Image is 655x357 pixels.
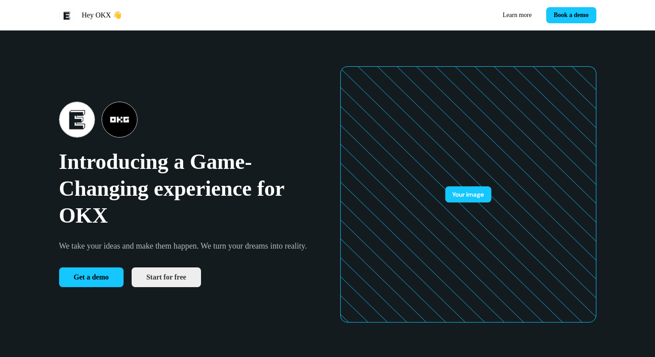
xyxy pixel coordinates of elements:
p: Introducing a Game-Changing experience for OKX [59,148,315,229]
button: Book a demo [546,7,596,23]
a: Start for free [132,267,201,287]
p: Hey OKX 👋 [82,10,122,21]
a: Learn more [496,7,539,23]
button: Get a demo [59,267,124,287]
p: We take your ideas and make them happen. We turn your dreams into reality. [59,240,315,253]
